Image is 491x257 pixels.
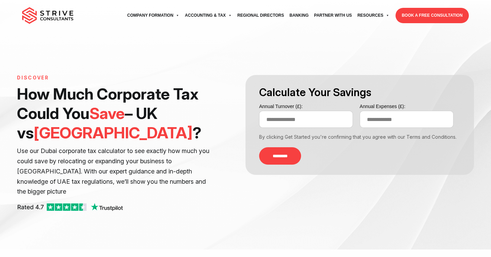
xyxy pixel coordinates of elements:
[17,146,213,197] p: Use our Dubai corporate tax calculator to see exactly how much you could save by relocating or ex...
[17,75,213,81] h6: Discover
[34,123,193,142] span: [GEOGRAPHIC_DATA]
[22,7,73,24] img: main-logo.svg
[259,85,460,100] h3: Calculate Your Savings
[259,102,353,111] label: Annual Turnover (£):
[360,102,453,111] label: Annual Expenses (£):
[124,6,182,25] a: Company Formation
[17,84,213,142] h1: How Much Corporate Tax Could You – UK vs ?
[396,8,468,23] a: BOOK A FREE CONSULTATION
[89,104,125,123] span: Save
[259,133,460,140] div: By clicking Get Started you're confirming that you agree with our Terms and Conditions.
[355,6,392,25] a: Resources
[311,6,355,25] a: Partner with Us
[287,6,311,25] a: Banking
[182,6,235,25] a: Accounting & Tax
[235,6,287,25] a: Regional Directors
